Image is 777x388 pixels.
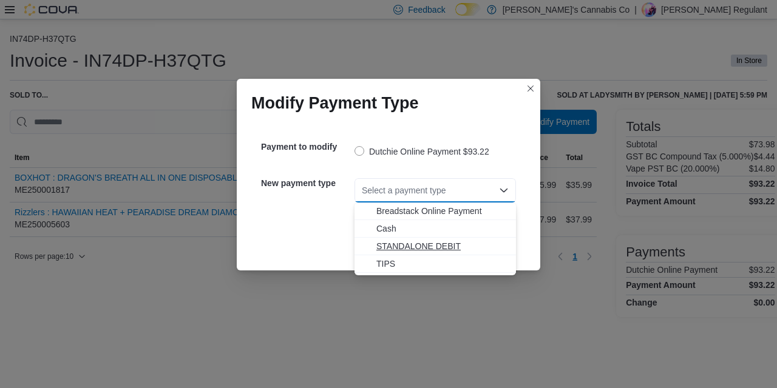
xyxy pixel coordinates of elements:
[355,144,489,159] label: Dutchie Online Payment $93.22
[355,238,516,255] button: STANDALONE DEBIT
[355,255,516,273] button: TIPS
[376,205,509,217] span: Breadstack Online Payment
[251,93,419,113] h1: Modify Payment Type
[376,258,509,270] span: TIPS
[355,202,516,220] button: Breadstack Online Payment
[355,202,516,273] div: Choose from the following options
[499,186,509,195] button: Close list of options
[376,222,509,235] span: Cash
[261,135,352,159] h5: Payment to modify
[362,183,363,198] input: Accessible screen reader label
[261,171,352,195] h5: New payment type
[355,220,516,238] button: Cash
[523,81,538,96] button: Closes this modal window
[376,240,509,252] span: STANDALONE DEBIT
